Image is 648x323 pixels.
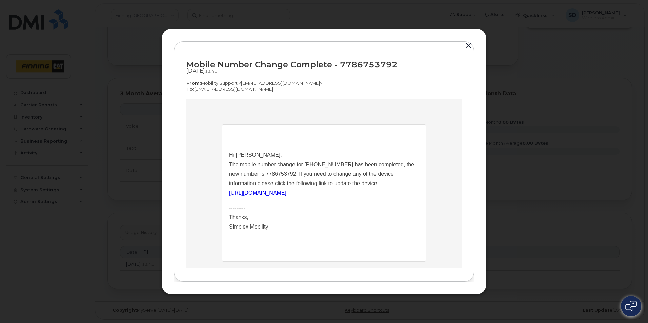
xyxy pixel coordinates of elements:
[186,60,462,69] div: Mobile Number Change Complete - 7786753792
[43,91,100,97] a: [URL][DOMAIN_NAME]
[186,86,462,92] p: [EMAIL_ADDRESS][DOMAIN_NAME]
[186,80,201,86] strong: From:
[43,52,232,99] p: Hi [PERSON_NAME], The mobile number change for [PHONE_NUMBER] has been completed, the new number ...
[625,301,637,311] img: Open chat
[186,68,462,74] div: [DATE]
[186,86,194,92] strong: To:
[186,80,462,86] p: Mobility Support <[EMAIL_ADDRESS][DOMAIN_NAME]>
[43,105,232,133] p: --------- Thanks, Simplex Mobility
[205,69,217,74] span: 13:41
